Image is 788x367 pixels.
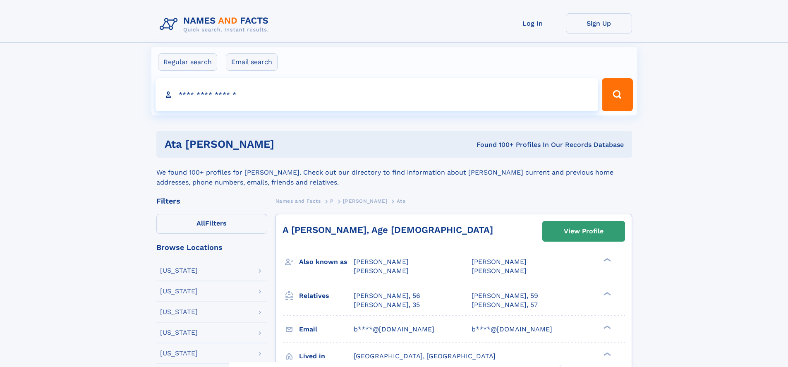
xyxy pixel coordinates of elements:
[354,291,420,300] a: [PERSON_NAME], 56
[602,78,632,111] button: Search Button
[160,309,198,315] div: [US_STATE]
[343,196,387,206] a: [PERSON_NAME]
[472,291,538,300] a: [PERSON_NAME], 59
[156,197,267,205] div: Filters
[160,329,198,336] div: [US_STATE]
[283,225,493,235] a: A [PERSON_NAME], Age [DEMOGRAPHIC_DATA]
[500,13,566,34] a: Log In
[330,196,334,206] a: P
[160,350,198,357] div: [US_STATE]
[601,291,611,296] div: ❯
[156,158,632,187] div: We found 100+ profiles for [PERSON_NAME]. Check out our directory to find information about [PERS...
[275,196,321,206] a: Names and Facts
[330,198,334,204] span: P
[601,257,611,263] div: ❯
[397,198,406,204] span: Ata
[160,288,198,295] div: [US_STATE]
[299,349,354,363] h3: Lived in
[601,324,611,330] div: ❯
[375,140,624,149] div: Found 100+ Profiles In Our Records Database
[299,322,354,336] h3: Email
[165,139,376,149] h1: ata [PERSON_NAME]
[299,289,354,303] h3: Relatives
[156,244,267,251] div: Browse Locations
[472,267,527,275] span: [PERSON_NAME]
[354,300,420,309] a: [PERSON_NAME], 35
[299,255,354,269] h3: Also known as
[472,300,538,309] a: [PERSON_NAME], 57
[354,267,409,275] span: [PERSON_NAME]
[354,352,496,360] span: [GEOGRAPHIC_DATA], [GEOGRAPHIC_DATA]
[158,53,217,71] label: Regular search
[156,13,275,36] img: Logo Names and Facts
[472,258,527,266] span: [PERSON_NAME]
[566,13,632,34] a: Sign Up
[343,198,387,204] span: [PERSON_NAME]
[156,214,267,234] label: Filters
[564,222,604,241] div: View Profile
[601,351,611,357] div: ❯
[156,78,599,111] input: search input
[543,221,625,241] a: View Profile
[196,219,205,227] span: All
[226,53,278,71] label: Email search
[354,258,409,266] span: [PERSON_NAME]
[160,267,198,274] div: [US_STATE]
